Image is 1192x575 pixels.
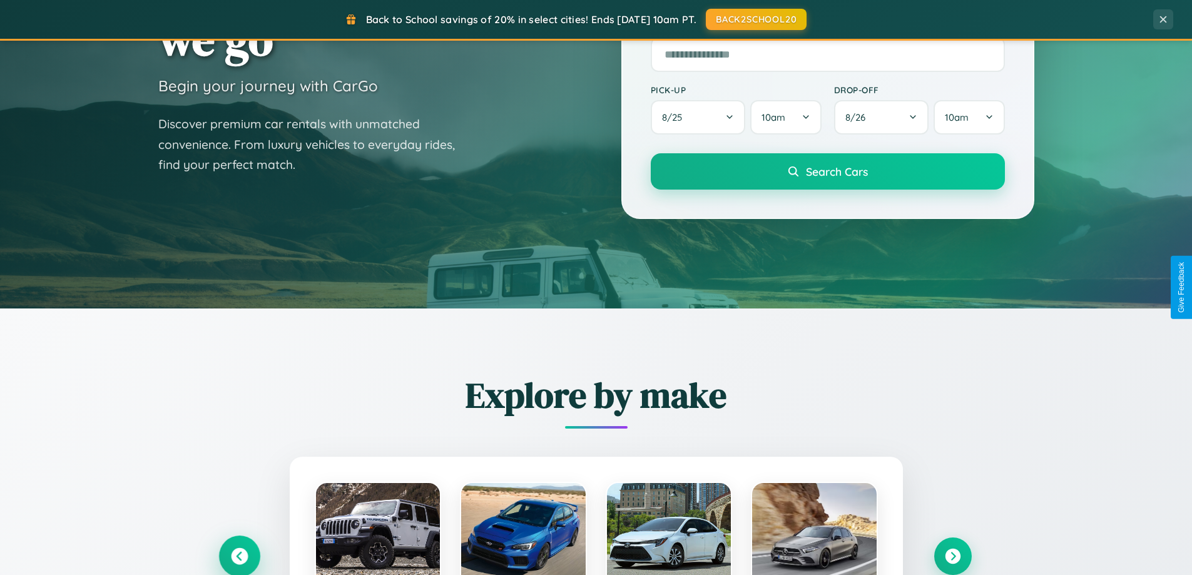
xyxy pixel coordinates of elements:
span: 10am [945,111,969,123]
span: 8 / 25 [662,111,688,123]
span: Back to School savings of 20% in select cities! Ends [DATE] 10am PT. [366,13,696,26]
button: 8/25 [651,100,746,135]
button: BACK2SCHOOL20 [706,9,807,30]
h3: Begin your journey with CarGo [158,76,378,95]
span: Search Cars [806,165,868,178]
p: Discover premium car rentals with unmatched convenience. From luxury vehicles to everyday rides, ... [158,114,471,175]
div: Give Feedback [1177,262,1186,313]
span: 10am [762,111,785,123]
label: Drop-off [834,84,1005,95]
label: Pick-up [651,84,822,95]
button: 10am [750,100,821,135]
button: Search Cars [651,153,1005,190]
h2: Explore by make [221,371,972,419]
button: 8/26 [834,100,929,135]
span: 8 / 26 [845,111,872,123]
button: 10am [934,100,1004,135]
